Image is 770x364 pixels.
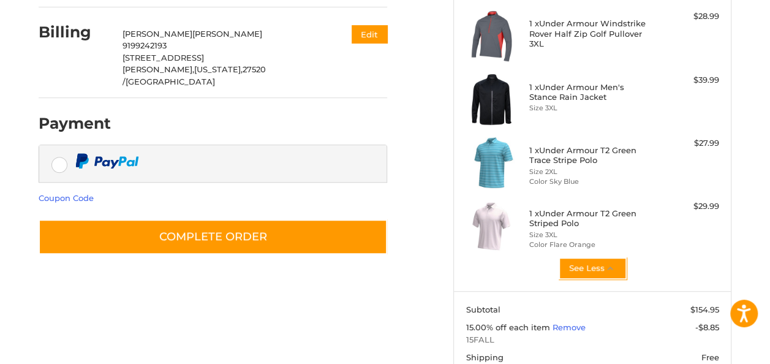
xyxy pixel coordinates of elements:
div: $29.99 [655,200,719,213]
span: 15FALL [466,334,719,346]
span: Subtotal [466,305,500,314]
li: Size 2XL [529,167,653,177]
div: $27.99 [655,137,719,150]
li: Size 3XL [529,230,653,240]
h4: 1 x Under Armour T2 Green Trace Stripe Polo [529,145,653,165]
a: Coupon Code [39,193,94,203]
div: $39.99 [655,74,719,86]
span: Free [701,352,719,362]
span: [PERSON_NAME] [192,29,262,39]
button: Complete order [39,219,387,254]
span: [US_STATE], [194,64,243,74]
span: $154.95 [690,305,719,314]
span: [STREET_ADDRESS] [123,53,204,63]
div: $28.99 [655,10,719,23]
button: See Less [559,257,627,279]
span: -$8.85 [695,322,719,332]
span: [PERSON_NAME], [123,64,194,74]
span: 27520 / [123,64,266,86]
a: Remove [553,322,586,332]
img: PayPal icon [75,153,139,169]
h2: Billing [39,23,110,42]
li: Color Sky Blue [529,176,653,187]
h4: 1 x Under Armour T2 Green Striped Polo [529,208,653,229]
span: [GEOGRAPHIC_DATA] [126,77,215,86]
li: Color Flare Orange [529,240,653,250]
span: Shipping [466,352,504,362]
span: 15.00% off each item [466,322,553,332]
h2: Payment [39,114,111,133]
h4: 1 x Under Armour Windstrike Rover Half Zip Golf Pullover 3XL [529,18,653,48]
span: [PERSON_NAME] [123,29,192,39]
button: Edit [352,25,387,43]
h4: 1 x Under Armour Men's Stance Rain Jacket [529,82,653,102]
span: 9199242193 [123,40,167,50]
li: Size 3XL [529,103,653,113]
